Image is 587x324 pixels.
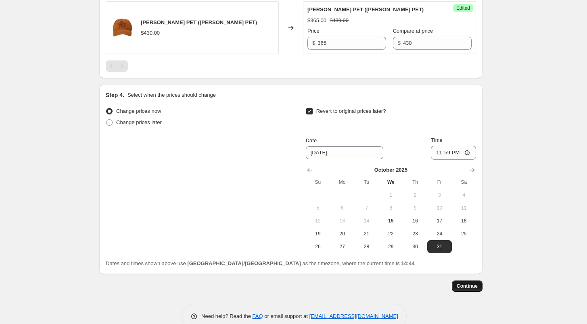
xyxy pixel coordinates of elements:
[357,243,375,250] span: 28
[427,201,451,214] button: Friday October 10 2025
[452,227,476,240] button: Saturday October 25 2025
[187,260,301,266] b: [GEOGRAPHIC_DATA]/[GEOGRAPHIC_DATA]
[333,243,351,250] span: 27
[430,205,448,211] span: 10
[455,192,473,198] span: 4
[379,189,403,201] button: Wednesday October 1 2025
[406,192,424,198] span: 2
[430,231,448,237] span: 24
[307,28,320,34] span: Price
[106,60,128,72] nav: Pagination
[354,201,378,214] button: Tuesday October 7 2025
[141,19,257,25] span: [PERSON_NAME] PET ([PERSON_NAME] PET)
[455,231,473,237] span: 25
[406,179,424,185] span: Th
[430,218,448,224] span: 17
[455,205,473,211] span: 11
[452,176,476,189] th: Saturday
[307,6,424,12] span: [PERSON_NAME] PET ([PERSON_NAME] PET)
[403,189,427,201] button: Thursday October 2 2025
[466,164,478,176] button: Show next month, November 2025
[306,214,330,227] button: Sunday October 12 2025
[379,176,403,189] th: Wednesday
[427,189,451,201] button: Friday October 3 2025
[354,240,378,253] button: Tuesday October 28 2025
[106,91,124,99] h2: Step 4.
[306,201,330,214] button: Sunday October 5 2025
[306,227,330,240] button: Sunday October 19 2025
[403,176,427,189] th: Thursday
[427,214,451,227] button: Friday October 17 2025
[379,201,403,214] button: Wednesday October 8 2025
[357,218,375,224] span: 14
[253,313,263,319] a: FAQ
[406,218,424,224] span: 16
[431,137,442,143] span: Time
[330,227,354,240] button: Monday October 20 2025
[406,243,424,250] span: 30
[452,214,476,227] button: Saturday October 18 2025
[382,205,400,211] span: 8
[309,313,398,319] a: [EMAIL_ADDRESS][DOMAIN_NAME]
[309,231,327,237] span: 19
[263,313,309,319] span: or email support at
[357,205,375,211] span: 7
[306,240,330,253] button: Sunday October 26 2025
[403,201,427,214] button: Thursday October 9 2025
[379,214,403,227] button: Today Wednesday October 15 2025
[110,16,134,40] img: Diseno_sin_titulo_e69ccff1-59fe-4d87-b1ae-1aab34b8f0ac_80x.jpg
[427,240,451,253] button: Friday October 31 2025
[330,17,349,25] strike: $430.00
[330,176,354,189] th: Monday
[309,205,327,211] span: 5
[333,205,351,211] span: 6
[452,201,476,214] button: Saturday October 11 2025
[309,179,327,185] span: Su
[382,218,400,224] span: 15
[307,17,326,25] div: $365.00
[427,227,451,240] button: Friday October 24 2025
[401,260,414,266] b: 14:44
[406,205,424,211] span: 9
[456,5,470,11] span: Edited
[382,231,400,237] span: 22
[127,91,216,99] p: Select when the prices should change
[116,108,161,114] span: Change prices now
[431,146,476,160] input: 12:00
[354,227,378,240] button: Tuesday October 21 2025
[430,192,448,198] span: 3
[312,40,315,46] span: $
[201,313,253,319] span: Need help? Read the
[309,243,327,250] span: 26
[357,231,375,237] span: 21
[330,240,354,253] button: Monday October 27 2025
[430,179,448,185] span: Fr
[333,231,351,237] span: 20
[330,214,354,227] button: Monday October 13 2025
[309,218,327,224] span: 12
[382,192,400,198] span: 1
[457,283,478,289] span: Continue
[382,243,400,250] span: 29
[354,214,378,227] button: Tuesday October 14 2025
[316,108,386,114] span: Revert to original prices later?
[357,179,375,185] span: Tu
[141,29,160,37] div: $430.00
[455,218,473,224] span: 18
[330,201,354,214] button: Monday October 6 2025
[452,280,483,292] button: Continue
[333,179,351,185] span: Mo
[306,146,383,159] input: 10/15/2025
[403,227,427,240] button: Thursday October 23 2025
[306,176,330,189] th: Sunday
[333,218,351,224] span: 13
[427,176,451,189] th: Friday
[116,119,162,125] span: Change prices later
[430,243,448,250] span: 31
[106,260,415,266] span: Dates and times shown above use as the timezone, where the current time is
[393,28,433,34] span: Compare at price
[379,240,403,253] button: Wednesday October 29 2025
[452,189,476,201] button: Saturday October 4 2025
[406,231,424,237] span: 23
[403,214,427,227] button: Thursday October 16 2025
